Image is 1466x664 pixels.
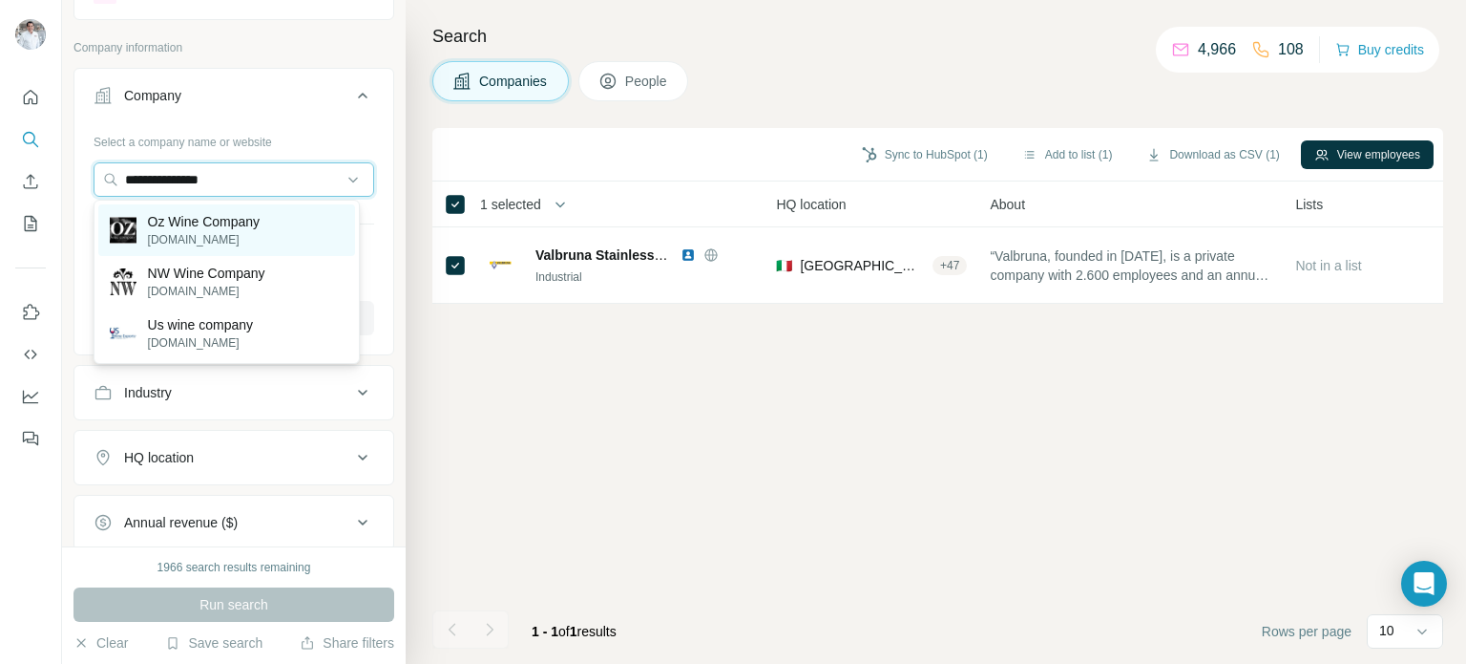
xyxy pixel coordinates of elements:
button: Download as CSV (1) [1133,140,1292,169]
button: Dashboard [15,379,46,414]
button: Feedback [15,421,46,456]
span: HQ location [776,195,846,214]
img: Oz Wine Company [110,217,136,244]
p: 4,966 [1198,38,1236,61]
button: Quick start [15,80,46,115]
div: 1966 search results remaining [157,559,311,576]
span: of [558,624,570,639]
div: HQ location [124,448,194,467]
button: Company [74,73,393,126]
span: 1 [570,624,577,639]
img: Logo of Valbruna Stainless Steel [490,261,520,269]
img: LinkedIn logo [681,247,696,263]
button: Search [15,122,46,157]
button: Annual revenue ($) [74,500,393,546]
p: 10 [1379,621,1394,640]
p: Us wine company [148,315,254,334]
span: Companies [479,72,549,91]
span: People [625,72,669,91]
span: “Valbruna, founded in [DATE], is a private company with 2.600 employees and an annual output of 3... [990,246,1272,285]
div: Select a company name or website [94,126,374,151]
div: Industrial [535,268,742,286]
p: [DOMAIN_NAME] [148,334,254,352]
img: NW Wine Company [110,268,136,295]
span: Not in a list [1295,258,1361,273]
button: Sync to HubSpot (1) [848,140,1001,169]
button: Use Surfe on LinkedIn [15,295,46,330]
p: [DOMAIN_NAME] [148,283,265,300]
p: Oz Wine Company [148,212,260,231]
p: [DOMAIN_NAME] [148,231,260,248]
button: Clear [73,633,128,653]
span: About [990,195,1025,214]
span: Valbruna Stainless Steel [535,247,690,263]
button: Industry [74,370,393,416]
p: 108 [1278,38,1304,61]
div: Open Intercom Messenger [1401,561,1447,607]
span: Lists [1295,195,1323,214]
span: Rows per page [1262,622,1351,641]
span: 1 selected [480,195,541,214]
h4: Search [432,23,1443,50]
button: Save search [165,633,262,653]
button: View employees [1301,140,1434,169]
span: results [532,624,617,639]
span: 🇮🇹 [776,256,792,275]
button: My lists [15,206,46,241]
img: Us wine company [110,320,136,347]
div: Annual revenue ($) [124,513,238,532]
p: NW Wine Company [148,264,265,283]
img: Avatar [15,19,46,50]
div: Company [124,86,181,105]
span: 1 - 1 [532,624,558,639]
button: Add to list (1) [1009,140,1126,169]
button: Share filters [300,633,394,653]
p: Company information [73,39,394,56]
span: [GEOGRAPHIC_DATA], [GEOGRAPHIC_DATA], [GEOGRAPHIC_DATA] [800,256,925,275]
div: + 47 [932,257,967,274]
button: Buy credits [1335,36,1424,63]
div: Industry [124,383,172,402]
button: Use Surfe API [15,337,46,372]
button: Enrich CSV [15,164,46,199]
button: HQ location [74,435,393,481]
